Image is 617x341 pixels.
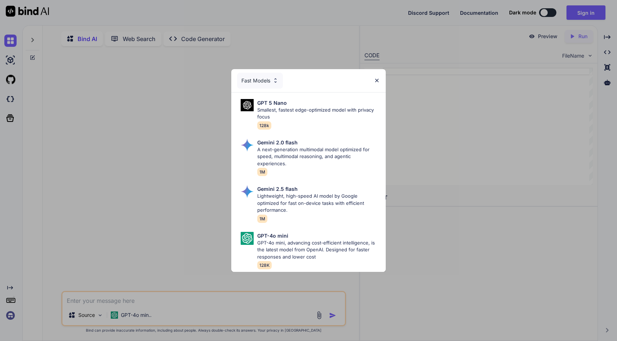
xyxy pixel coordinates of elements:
[257,146,380,167] p: A next-generation multimodal model optimized for speed, multimodal reasoning, and agentic experie...
[241,232,254,245] img: Pick Models
[257,99,287,107] p: GPT 5 Nano
[241,139,254,152] img: Pick Models
[257,139,298,146] p: Gemini 2.0 flash
[374,77,380,84] img: close
[257,121,271,130] span: 128k
[257,261,272,269] span: 128K
[257,193,380,214] p: Lightweight, high-speed AI model by Google optimized for fast on-device tasks with efficient perf...
[257,168,267,176] span: 1M
[272,77,279,84] img: Pick Models
[257,185,298,193] p: Gemini 2.5 flash
[241,185,254,198] img: Pick Models
[257,232,288,239] p: GPT-4o mini
[237,73,283,89] div: Fast Models
[257,239,380,261] p: GPT-4o mini, advancing cost-efficient intelligence, is the latest model from OpenAI. Designed for...
[257,107,380,121] p: Smallest, fastest edge-optimized model with privacy focus
[257,215,267,223] span: 1M
[241,99,254,112] img: Pick Models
